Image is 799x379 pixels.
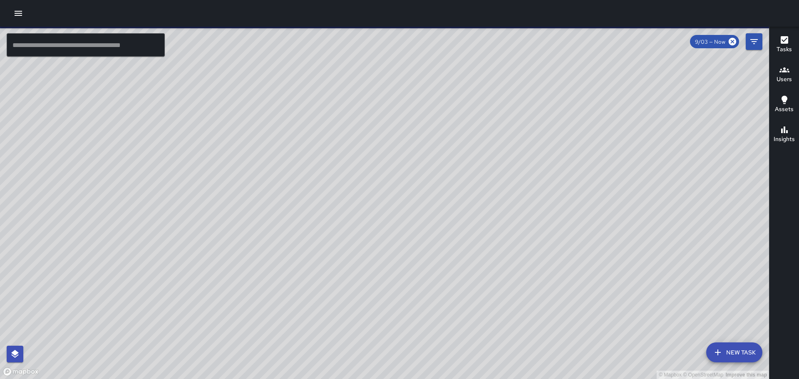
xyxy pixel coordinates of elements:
button: Filters [746,33,762,50]
h6: Assets [775,105,794,114]
div: 9/03 — Now [690,35,739,48]
button: Assets [769,90,799,120]
button: Users [769,60,799,90]
h6: Users [777,75,792,84]
h6: Tasks [777,45,792,54]
button: Tasks [769,30,799,60]
span: 9/03 — Now [690,38,730,45]
button: New Task [706,342,762,362]
button: Insights [769,120,799,150]
h6: Insights [774,135,795,144]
